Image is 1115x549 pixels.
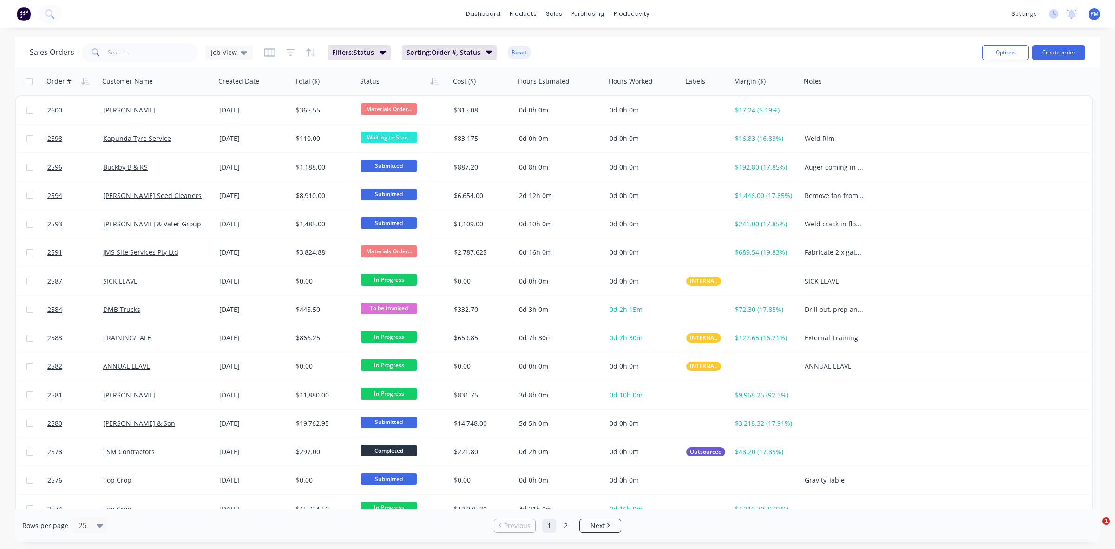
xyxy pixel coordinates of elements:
button: Filters:Status [328,45,391,60]
span: 2594 [47,191,62,200]
span: INTERNAL [690,333,717,343]
div: products [505,7,541,21]
a: TRAINING/TAFE [103,333,151,342]
button: INTERNAL [686,362,721,371]
div: Created Date [218,77,259,86]
div: $297.00 [296,447,351,456]
a: 2591 [47,238,103,266]
span: 2578 [47,447,62,456]
div: productivity [609,7,654,21]
a: 2600 [47,96,103,124]
span: 0d 7h 30m [610,333,643,342]
div: Hours Estimated [518,77,570,86]
a: [PERSON_NAME] [103,390,155,399]
span: In Progress [361,331,417,343]
div: 3d 8h 0m [519,390,598,400]
div: 4d 21h 0m [519,504,598,514]
span: Submitted [361,217,417,229]
div: 0d 0h 0m [519,134,598,143]
a: Page 1 is your current page [542,519,556,533]
span: Rows per page [22,521,68,530]
span: Submitted [361,473,417,485]
span: 0d 0h 0m [610,191,639,200]
div: 0d 0h 0m [519,277,598,286]
span: 0d 0h 0m [610,419,639,428]
span: Materials Order... [361,245,417,257]
div: 0d 3h 0m [519,305,598,314]
span: 2d 16h 0m [610,504,643,513]
ul: Pagination [490,519,625,533]
iframe: Intercom live chat [1083,517,1106,540]
span: In Progress [361,502,417,513]
span: 0d 0h 0m [610,277,639,285]
span: To be Invoiced [361,303,417,314]
span: 2600 [47,106,62,115]
a: 2581 [47,381,103,409]
div: External Training [805,333,865,343]
button: Reset [508,46,531,59]
span: 2596 [47,163,62,172]
div: $83.175 [454,134,509,143]
div: $9,968.25 (92.3%) [735,390,794,400]
a: 2598 [47,125,103,152]
div: [DATE] [219,333,289,343]
img: Factory [17,7,31,21]
span: 0d 0h 0m [610,362,639,370]
a: 2583 [47,324,103,352]
a: Kapunda Tyre Service [103,134,171,143]
a: 2584 [47,296,103,324]
a: Buckby B & KS [103,163,148,172]
span: 2593 [47,219,62,229]
span: 2582 [47,362,62,371]
div: Margin ($) [734,77,766,86]
div: Drill out, prep and TIG weld approx. 10 x rivet holes in Bull bar - Clean up. Bull bar is going t... [805,305,865,314]
span: Submitted [361,189,417,200]
span: Sorting: Order #, Status [407,48,480,57]
span: Filters: Status [332,48,374,57]
span: 2574 [47,504,62,514]
a: [PERSON_NAME] [103,106,155,114]
div: $6,654.00 [454,191,509,200]
div: $1,485.00 [296,219,351,229]
a: [PERSON_NAME] & Vater Group [103,219,201,228]
span: Previous [504,521,531,530]
a: ANNUAL LEAVE [103,362,150,370]
div: $866.25 [296,333,351,343]
span: 0d 10h 0m [610,390,643,399]
span: In Progress [361,359,417,371]
a: 2593 [47,210,103,238]
div: $14,748.00 [454,419,509,428]
div: $0.00 [454,476,509,485]
div: Hours Worked [609,77,653,86]
div: $365.55 [296,106,351,115]
div: $0.00 [454,362,509,371]
div: Cost ($) [453,77,476,86]
div: Customer Name [102,77,153,86]
a: SICK LEAVE [103,277,138,285]
div: Weld crack in floor of aluminium tipper, plate/brace underneath to avoid cracking in future. Floo... [805,219,865,229]
div: 0d 0h 0m [519,476,598,485]
span: 1 [1102,517,1110,525]
div: $2,787.625 [454,248,509,257]
span: 2584 [47,305,62,314]
div: Auger coming in approx. 10" diam, worn in section, check if better to roll and internally reskin ... [805,163,865,172]
div: $241.00 (17.85%) [735,219,794,229]
span: Submitted [361,417,417,428]
a: [PERSON_NAME] Seed Cleaners [103,191,202,200]
a: 2576 [47,466,103,494]
span: 0d 0h 0m [610,476,639,484]
a: Page 2 [559,519,573,533]
div: 0d 10h 0m [519,219,598,229]
div: $0.00 [296,476,351,485]
a: dashboard [461,7,505,21]
span: INTERNAL [690,277,717,286]
div: $0.00 [296,277,351,286]
div: purchasing [567,7,609,21]
span: INTERNAL [690,362,717,371]
div: settings [1007,7,1042,21]
a: 2580 [47,410,103,437]
div: $72.30 (17.85%) [735,305,794,314]
div: $11,880.00 [296,390,351,400]
div: [DATE] [219,219,289,229]
a: [PERSON_NAME] & Son [103,419,175,428]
